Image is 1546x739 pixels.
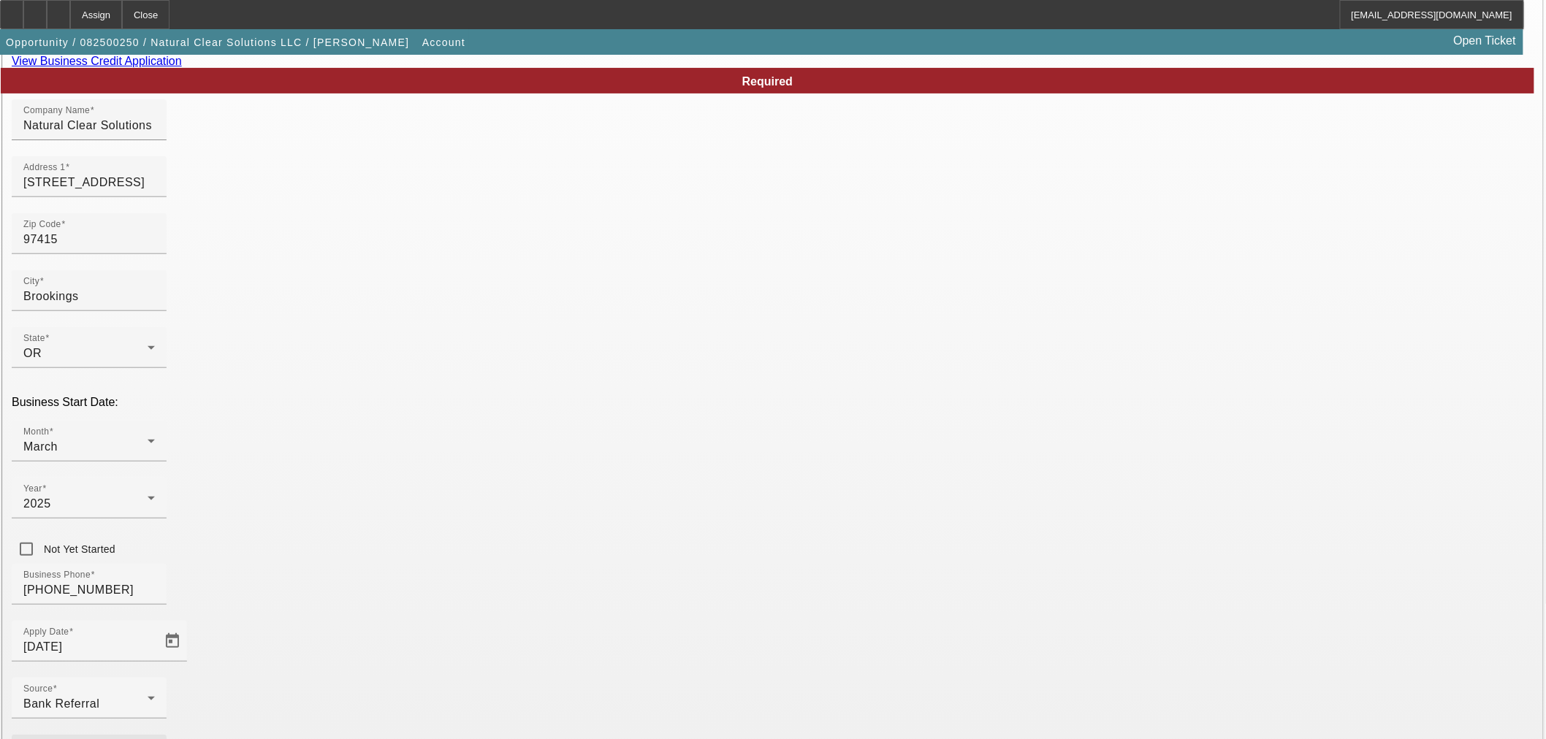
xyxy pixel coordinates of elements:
[23,570,91,580] mat-label: Business Phone
[23,427,49,437] mat-label: Month
[23,334,45,343] mat-label: State
[23,484,42,494] mat-label: Year
[23,497,51,510] span: 2025
[12,396,1534,409] p: Business Start Date:
[419,29,469,55] button: Account
[422,37,465,48] span: Account
[23,277,39,286] mat-label: City
[23,163,65,172] mat-label: Address 1
[1448,28,1522,53] a: Open Ticket
[23,440,58,453] span: March
[23,347,42,359] span: OR
[12,55,182,67] a: View Business Credit Application
[23,684,53,694] mat-label: Source
[23,220,61,229] mat-label: Zip Code
[742,75,793,88] span: Required
[158,627,187,656] button: Open calendar
[41,542,115,556] label: Not Yet Started
[23,697,99,710] span: Bank Referral
[6,37,409,48] span: Opportunity / 082500250 / Natural Clear Solutions LLC / [PERSON_NAME]
[23,106,90,115] mat-label: Company Name
[23,627,69,637] mat-label: Apply Date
